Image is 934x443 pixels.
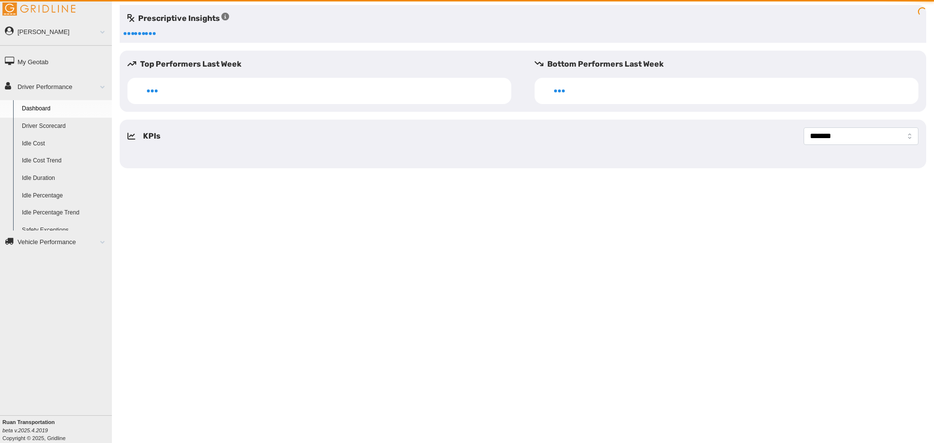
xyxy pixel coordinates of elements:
[127,13,229,24] h5: Prescriptive Insights
[18,187,112,205] a: Idle Percentage
[18,152,112,170] a: Idle Cost Trend
[2,419,55,425] b: Ruan Transportation
[18,100,112,118] a: Dashboard
[18,118,112,135] a: Driver Scorecard
[535,58,926,70] h5: Bottom Performers Last Week
[18,222,112,239] a: Safety Exceptions
[18,204,112,222] a: Idle Percentage Trend
[127,58,519,70] h5: Top Performers Last Week
[2,2,75,16] img: Gridline
[18,170,112,187] a: Idle Duration
[143,130,161,142] h5: KPIs
[18,135,112,153] a: Idle Cost
[2,418,112,442] div: Copyright © 2025, Gridline
[2,427,48,433] i: beta v.2025.4.2019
